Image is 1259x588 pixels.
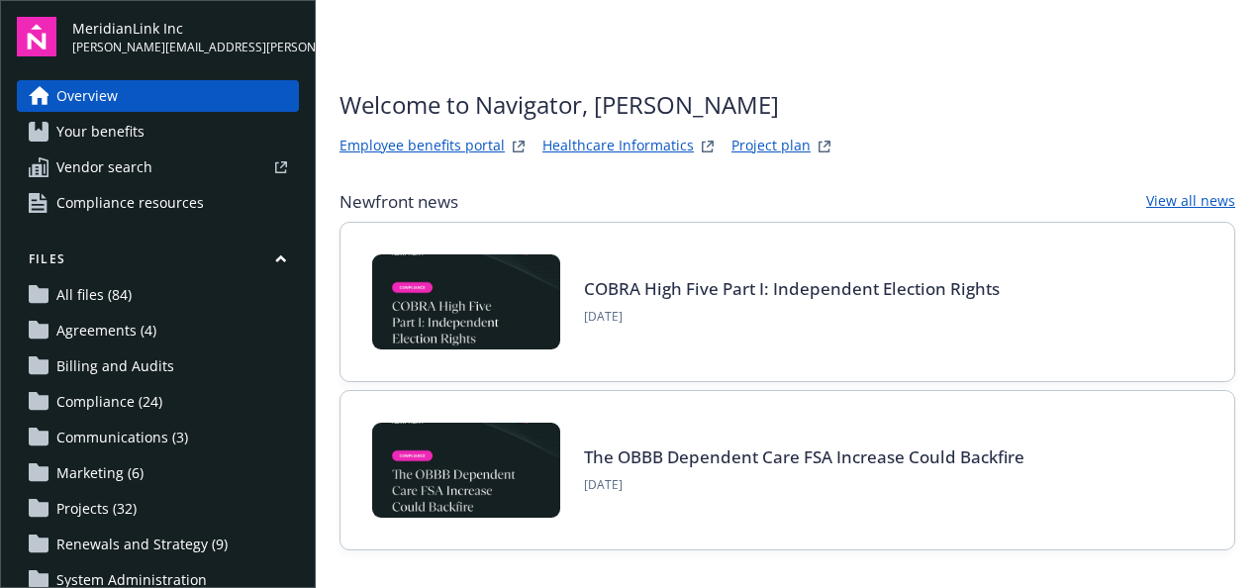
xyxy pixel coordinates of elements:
a: Project plan [731,135,811,158]
img: BLOG-Card Image - Compliance - COBRA High Five Pt 1 07-18-25.jpg [372,254,560,349]
a: View all news [1146,190,1235,214]
span: Compliance resources [56,187,204,219]
button: Files [17,250,299,275]
a: Communications (3) [17,422,299,453]
a: Compliance resources [17,187,299,219]
a: Employee benefits portal [339,135,505,158]
span: Renewals and Strategy (9) [56,529,228,560]
span: Newfront news [339,190,458,214]
a: Projects (32) [17,493,299,525]
img: BLOG-Card Image - Compliance - OBBB Dep Care FSA - 08-01-25.jpg [372,423,560,518]
a: Healthcare Informatics [542,135,694,158]
img: navigator-logo.svg [17,17,56,56]
span: Welcome to Navigator , [PERSON_NAME] [339,87,836,123]
a: projectPlanWebsite [813,135,836,158]
span: Billing and Audits [56,350,174,382]
a: Billing and Audits [17,350,299,382]
a: Overview [17,80,299,112]
span: All files (84) [56,279,132,311]
a: All files (84) [17,279,299,311]
span: Communications (3) [56,422,188,453]
a: Your benefits [17,116,299,147]
span: MeridianLink Inc [72,18,299,39]
span: Marketing (6) [56,457,144,489]
span: Compliance (24) [56,386,162,418]
span: Vendor search [56,151,152,183]
span: [DATE] [584,476,1024,494]
a: springbukWebsite [696,135,720,158]
span: Overview [56,80,118,112]
span: [PERSON_NAME][EMAIL_ADDRESS][PERSON_NAME][DOMAIN_NAME] [72,39,299,56]
a: Renewals and Strategy (9) [17,529,299,560]
span: [DATE] [584,308,1000,326]
span: Projects (32) [56,493,137,525]
a: striveWebsite [507,135,531,158]
a: The OBBB Dependent Care FSA Increase Could Backfire [584,445,1024,468]
a: COBRA High Five Part I: Independent Election Rights [584,277,1000,300]
a: Compliance (24) [17,386,299,418]
a: Marketing (6) [17,457,299,489]
span: Your benefits [56,116,145,147]
a: Vendor search [17,151,299,183]
button: MeridianLink Inc[PERSON_NAME][EMAIL_ADDRESS][PERSON_NAME][DOMAIN_NAME] [72,17,299,56]
a: Agreements (4) [17,315,299,346]
span: Agreements (4) [56,315,156,346]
